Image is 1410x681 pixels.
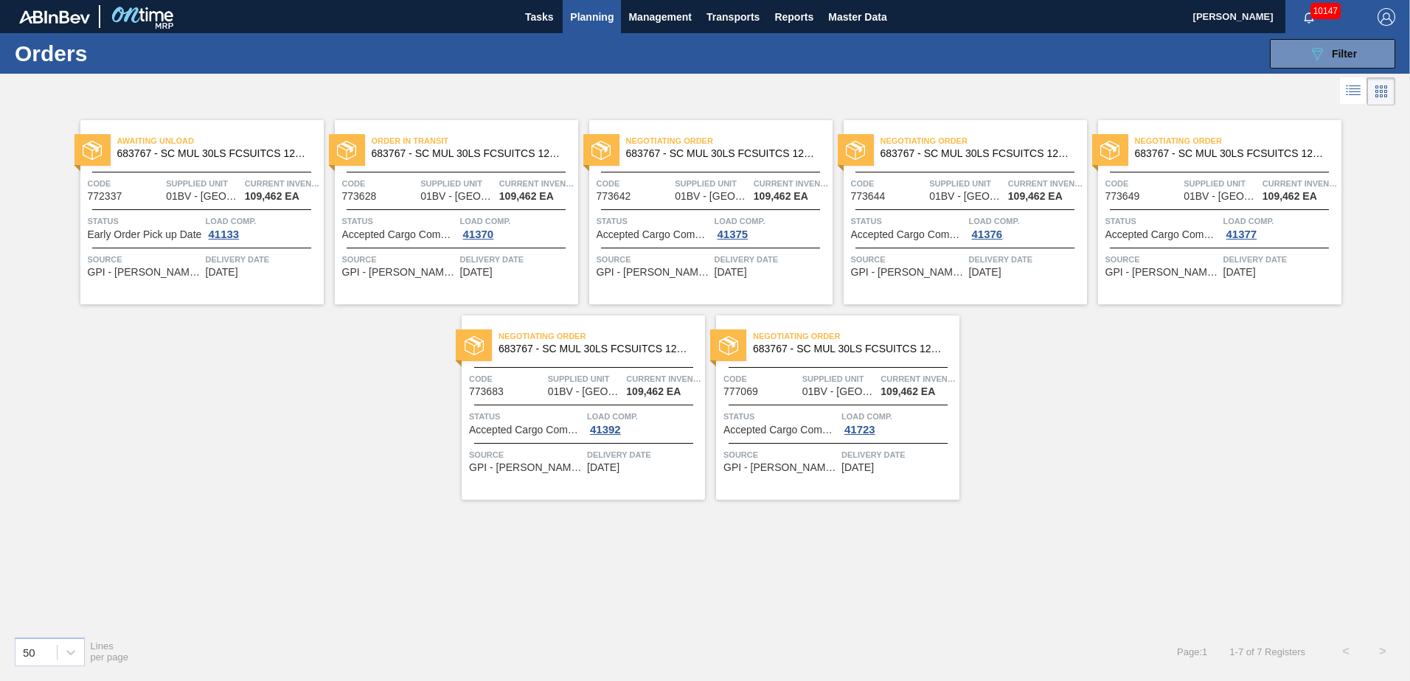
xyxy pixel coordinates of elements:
[1378,8,1395,26] img: Logout
[626,371,701,386] span: Current inventory
[88,267,202,278] span: GPI - W. Monroe
[1135,133,1341,148] span: Negotiating Order
[591,141,611,160] img: status
[969,228,1006,240] div: 41376
[723,386,758,397] span: 777069
[1367,77,1395,105] div: Card Vision
[117,148,312,159] span: 683767 - SC MUL 30LS FCSUITCS 12OZ SLEEK AQUEOUS
[1263,176,1338,191] span: Current inventory
[499,191,554,202] span: 109,462 EA
[705,315,959,500] a: statusNegotiating Order683767 - SC MUL 30LS FCSUITCS 12OZ SLEEK AQUEOUSCode777069Supplied Unit01B...
[715,267,747,278] span: 08/25/2025
[206,214,320,240] a: Load Comp.41133
[245,176,320,191] span: Current inventory
[206,214,320,228] span: Load Comp.
[69,120,324,304] a: statusAwaiting Unload683767 - SC MUL 30LS FCSUITCS 12OZ SLEEK AQUEOUSCode772337Supplied Unit01BV ...
[1327,633,1364,670] button: <
[675,176,750,191] span: Supplied Unit
[719,336,738,355] img: status
[83,141,102,160] img: status
[420,191,494,202] span: 01BV - Baldwinsville Brewery
[587,424,624,436] div: 41392
[715,214,829,240] a: Load Comp.41375
[523,8,555,26] span: Tasks
[1364,633,1401,670] button: >
[723,462,838,473] span: GPI - W. Monroe
[342,176,417,191] span: Code
[851,191,886,202] span: 773644
[15,45,235,62] h1: Orders
[1340,77,1367,105] div: List Vision
[342,191,377,202] span: 773628
[469,386,504,397] span: 773683
[88,191,122,202] span: 772337
[469,462,583,473] span: GPI - W. Monroe
[1008,176,1083,191] span: Current inventory
[754,176,829,191] span: Current inventory
[754,191,808,202] span: 109,462 EA
[1087,120,1341,304] a: statusNegotiating Order683767 - SC MUL 30LS FCSUITCS 12OZ SLEEK AQUEOUSCode773649Supplied Unit01B...
[23,646,35,658] div: 50
[1223,252,1338,267] span: Delivery Date
[841,409,956,436] a: Load Comp.41723
[587,409,701,424] span: Load Comp.
[206,252,320,267] span: Delivery Date
[1223,228,1260,240] div: 41377
[1008,191,1063,202] span: 109,462 EA
[969,214,1083,240] a: Load Comp.41376
[372,133,578,148] span: Order in transit
[851,229,965,240] span: Accepted Cargo Composition
[548,371,623,386] span: Supplied Unit
[1223,214,1338,228] span: Load Comp.
[1310,3,1341,19] span: 10147
[372,148,566,159] span: 683767 - SC MUL 30LS FCSUITCS 12OZ SLEEK AQUEOUS
[715,214,829,228] span: Load Comp.
[828,8,886,26] span: Master Data
[19,10,90,24] img: TNhmsLtSVTkK8tSr43FrP2fwEKptu5GPRR3wAAAABJRU5ErkJggg==
[628,8,692,26] span: Management
[802,371,878,386] span: Supplied Unit
[1285,7,1333,27] button: Notifications
[499,329,705,343] span: Negotiating Order
[587,409,701,436] a: Load Comp.41392
[1184,191,1257,202] span: 01BV - Baldwinsville Brewery
[1105,214,1220,228] span: Status
[1223,267,1256,278] span: 08/26/2025
[469,447,583,462] span: Source
[723,425,838,436] span: Accepted Cargo Composition
[1105,176,1181,191] span: Code
[1100,141,1119,160] img: status
[499,343,693,355] span: 683767 - SC MUL 30LS FCSUITCS 12OZ SLEEK AQUEOUS
[206,228,243,240] div: 41133
[1270,39,1395,69] button: Filter
[342,252,456,267] span: Source
[117,133,324,148] span: Awaiting Unload
[499,176,574,191] span: Current inventory
[597,252,711,267] span: Source
[597,176,672,191] span: Code
[469,409,583,424] span: Status
[753,343,948,355] span: 683767 - SC MUL 30LS FCSUITCS 12OZ SLEEK AQUEOUS
[626,386,681,397] span: 109,462 EA
[851,176,926,191] span: Code
[1105,191,1140,202] span: 773649
[88,229,202,240] span: Early Order Pick up Date
[675,191,749,202] span: 01BV - Baldwinsville Brewery
[1229,646,1305,657] span: 1 - 7 of 7 Registers
[88,214,202,228] span: Status
[587,462,619,473] span: 08/27/2025
[715,228,751,240] div: 41375
[597,267,711,278] span: GPI - W. Monroe
[723,371,799,386] span: Code
[969,214,1083,228] span: Load Comp.
[841,462,874,473] span: 08/27/2025
[597,191,631,202] span: 773642
[723,447,838,462] span: Source
[851,252,965,267] span: Source
[578,120,833,304] a: statusNegotiating Order683767 - SC MUL 30LS FCSUITCS 12OZ SLEEK AQUEOUSCode773642Supplied Unit01B...
[548,386,622,397] span: 01BV - Baldwinsville Brewery
[166,176,241,191] span: Supplied Unit
[706,8,760,26] span: Transports
[929,191,1003,202] span: 01BV - Baldwinsville Brewery
[833,120,1087,304] a: statusNegotiating Order683767 - SC MUL 30LS FCSUITCS 12OZ SLEEK AQUEOUSCode773644Supplied Unit01B...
